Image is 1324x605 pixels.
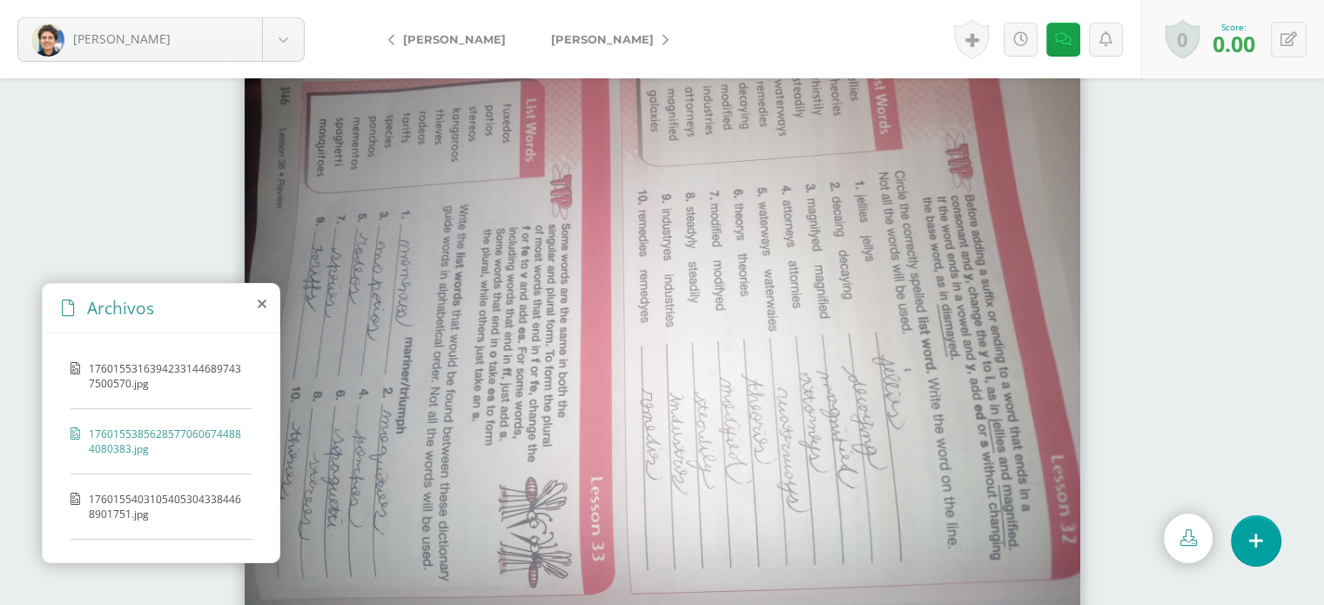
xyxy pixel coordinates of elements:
[73,30,171,47] span: [PERSON_NAME]
[18,18,304,61] a: [PERSON_NAME]
[31,24,64,57] img: 417067217f05aca87804489203171066.png
[89,427,243,456] span: 17601553856285770606744884080383.jpg
[258,297,266,311] i: close
[551,32,654,46] span: [PERSON_NAME]
[528,18,682,60] a: [PERSON_NAME]
[1165,19,1200,59] a: 0
[89,361,243,391] span: 17601553163942331446897437500570.jpg
[89,492,243,521] span: 17601554031054053043384468901751.jpg
[1213,21,1255,33] div: Score:
[403,32,506,46] span: [PERSON_NAME]
[87,296,154,319] span: Archivos
[1213,29,1255,58] span: 0.00
[374,18,528,60] a: [PERSON_NAME]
